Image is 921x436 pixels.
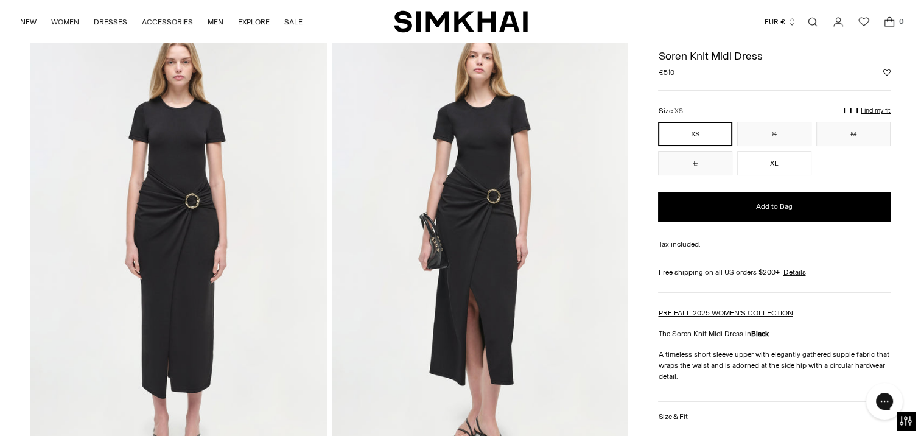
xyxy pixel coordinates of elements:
a: SALE [284,9,303,35]
span: 0 [895,16,906,27]
a: WOMEN [51,9,79,35]
a: Wishlist [852,10,876,34]
span: XS [674,107,682,115]
button: L [658,151,732,175]
a: DRESSES [94,9,127,35]
span: €510 [658,67,674,78]
button: Add to Bag [658,192,891,222]
button: M [816,122,891,146]
a: EXPLORE [238,9,270,35]
a: PRE FALL 2025 WOMEN'S COLLECTION [658,309,793,317]
div: Tax included. [658,239,891,250]
label: Size: [658,105,682,117]
a: MEN [208,9,223,35]
button: XS [658,122,732,146]
div: Free shipping on all US orders $200+ [658,267,891,278]
h3: Size & Fit [658,413,687,421]
button: EUR € [765,9,796,35]
button: S [737,122,811,146]
iframe: Gorgias live chat messenger [860,379,909,424]
button: Size & Fit [658,402,891,433]
button: XL [737,151,811,175]
a: Open cart modal [877,10,902,34]
a: NEW [20,9,37,35]
a: Details [783,267,805,278]
p: A timeless short sleeve upper with elegantly gathered supple fabric that wraps the waist and is a... [658,349,891,382]
a: ACCESSORIES [142,9,193,35]
strong: Black [751,329,768,338]
button: Add to Wishlist [883,69,891,76]
p: The Soren Knit Midi Dress in [658,328,891,339]
span: Add to Bag [756,202,793,212]
h1: Soren Knit Midi Dress [658,51,891,62]
a: Open search modal [800,10,825,34]
a: SIMKHAI [394,10,528,33]
a: Go to the account page [826,10,850,34]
